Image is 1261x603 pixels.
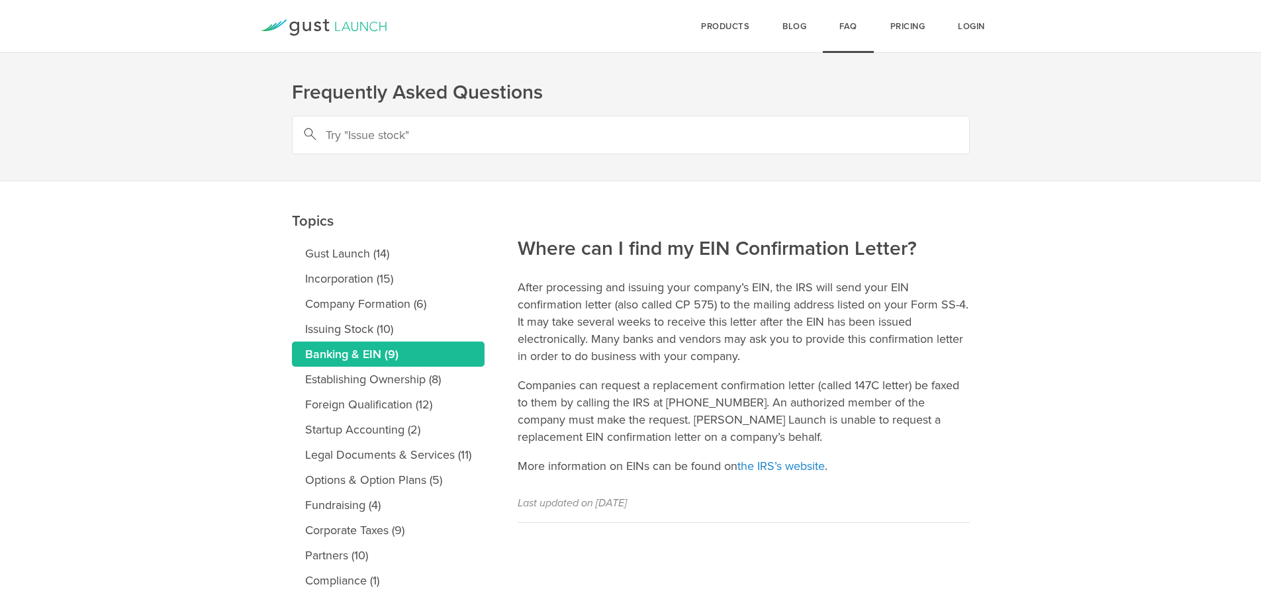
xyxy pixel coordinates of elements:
[292,342,485,367] a: Banking & EIN (9)
[292,316,485,342] a: Issuing Stock (10)
[292,266,485,291] a: Incorporation (15)
[292,116,970,154] input: Try "Issue stock"
[292,417,485,442] a: Startup Accounting (2)
[292,241,485,266] a: Gust Launch (14)
[292,392,485,417] a: Foreign Qualification (12)
[737,459,825,473] a: the IRS’s website
[292,568,485,593] a: Compliance (1)
[518,377,970,445] p: Companies can request a replacement confirmation letter (called 147C letter) be faxed to them by ...
[292,492,485,518] a: Fundraising (4)
[518,457,970,475] p: More information on EINs can be found on .
[292,118,485,234] h2: Topics
[518,494,970,512] p: Last updated on [DATE]
[292,467,485,492] a: Options & Option Plans (5)
[292,442,485,467] a: Legal Documents & Services (11)
[518,279,970,365] p: After processing and issuing your company’s EIN, the IRS will send your EIN confirmation letter (...
[518,146,970,262] h2: Where can I find my EIN Confirmation Letter?
[292,367,485,392] a: Establishing Ownership (8)
[292,79,970,106] h1: Frequently Asked Questions
[292,543,485,568] a: Partners (10)
[292,291,485,316] a: Company Formation (6)
[292,518,485,543] a: Corporate Taxes (9)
